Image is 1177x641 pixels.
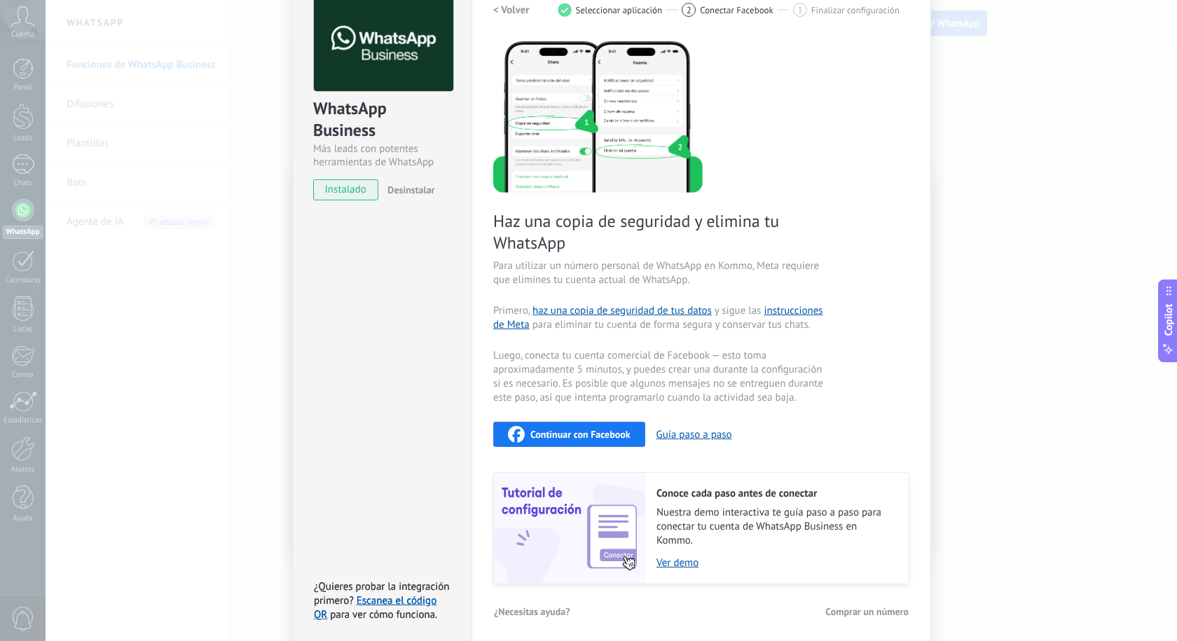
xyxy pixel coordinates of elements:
span: para ver cómo funciona. [330,608,437,621]
span: Copilot [1162,303,1176,336]
span: Para utilizar un número personal de WhatsApp en Kommo, Meta requiere que elimines tu cuenta actua... [493,259,827,287]
span: Seleccionar aplicación [576,5,663,15]
span: Primero, y sigue las para eliminar tu cuenta de forma segura y conservar tus chats. [493,304,827,332]
span: Desinstalar [387,184,434,196]
span: Luego, conecta tu cuenta comercial de Facebook — esto toma aproximadamente 5 minutos, y puedes cr... [493,349,827,405]
span: Conectar Facebook [700,5,773,15]
button: ¿Necesitas ayuda? [493,601,571,622]
button: Guía paso a paso [656,428,732,441]
span: 2 [687,4,691,16]
a: Ver demo [656,556,895,570]
span: Continuar con Facebook [530,429,631,439]
span: 3 [797,4,802,16]
div: WhatsApp Business [313,97,451,142]
span: Nuestra demo interactiva te guía paso a paso para conectar tu cuenta de WhatsApp Business en Kommo. [656,506,895,548]
h2: Conoce cada paso antes de conectar [656,487,895,500]
a: instrucciones de Meta [493,304,823,331]
span: instalado [314,179,378,200]
a: Escanea el código QR [314,594,436,621]
button: Desinstalar [382,179,434,200]
span: ¿Quieres probar la integración primero? [314,580,450,607]
span: ¿Necesitas ayuda? [494,607,570,616]
button: Comprar un número [825,601,909,622]
img: delete personal phone [493,39,703,193]
div: Más leads con potentes herramientas de WhatsApp [313,142,451,169]
a: haz una copia de seguridad de tus datos [532,304,712,317]
span: Haz una copia de seguridad y elimina tu WhatsApp [493,210,827,254]
h2: < Volver [493,4,530,17]
span: Finalizar configuración [811,5,900,15]
span: Comprar un número [825,607,909,616]
button: Continuar con Facebook [493,422,645,447]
